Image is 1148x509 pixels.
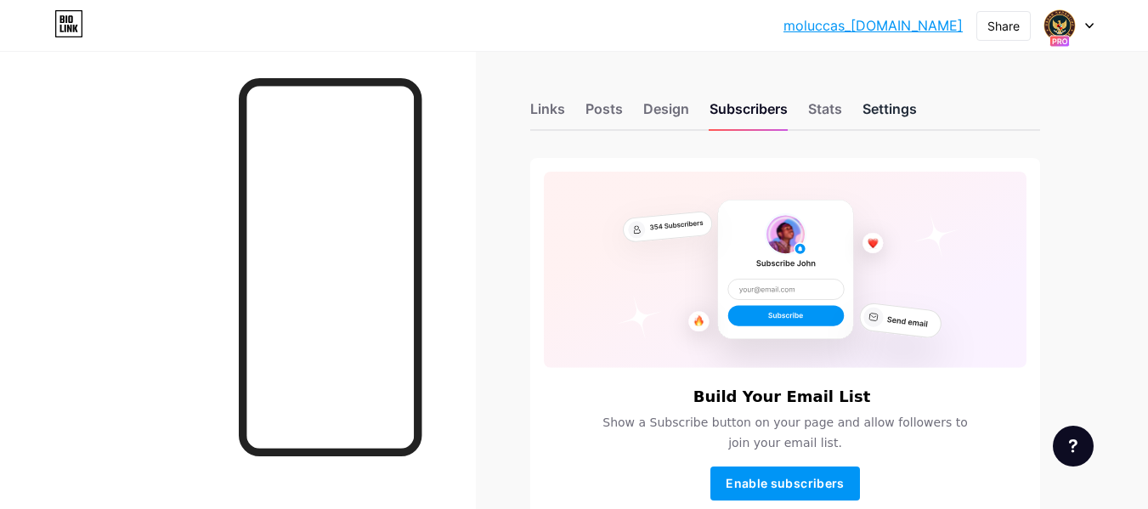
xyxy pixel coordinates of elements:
div: Links [530,99,565,129]
img: SKP Ambon [1043,9,1076,42]
h6: Build Your Email List [693,388,871,405]
div: Stats [808,99,842,129]
span: Show a Subscribe button on your page and allow followers to join your email list. [592,412,978,453]
div: Share [987,17,1020,35]
div: Design [643,99,689,129]
div: Subscribers [710,99,788,129]
div: Settings [862,99,917,129]
div: Posts [585,99,623,129]
a: moluccas_[DOMAIN_NAME] [783,15,963,36]
button: Enable subscribers [710,467,860,501]
span: Enable subscribers [726,476,844,490]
